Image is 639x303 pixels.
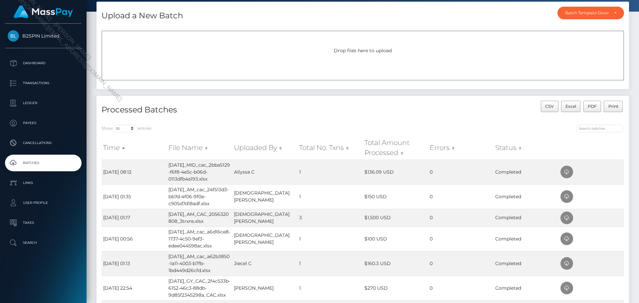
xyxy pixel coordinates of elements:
[232,251,298,276] td: Jiecel C
[494,209,559,227] td: Completed
[102,104,358,116] h4: Processed Batches
[565,10,609,16] div: Batch Template Download
[363,251,428,276] td: $160.3 USD
[167,227,232,251] td: [DATE]_AM_cac_a6d16ce8-1737-4c50-9ef3-edee044598ac.xlsx
[494,276,559,300] td: Completed
[8,218,79,228] p: Taxes
[167,251,232,276] td: [DATE]_AM_cac_a62b3850-1a11-4003-b7fb-1bd449d26cfd.xlsx
[167,184,232,209] td: [DATE]_AM_cac_24f513d3-bb7d-4f06-9f0e-c905d7d18adf.xlsx
[232,276,298,300] td: [PERSON_NAME]
[557,7,624,19] button: Batch Template Download
[494,227,559,251] td: Completed
[5,95,82,111] a: Ledger
[604,101,623,112] button: Print
[363,276,428,300] td: $270 USD
[102,160,167,184] td: [DATE] 08:12
[232,184,298,209] td: [DEMOGRAPHIC_DATA] [PERSON_NAME]
[113,125,138,132] select: Showentries
[5,155,82,171] a: Batches
[102,10,183,22] h4: Upload a New Batch
[428,160,493,184] td: 0
[428,209,493,227] td: 0
[363,136,428,160] th: Total Amount Processed: activate to sort column ascending
[363,227,428,251] td: $100 USD
[8,238,79,248] p: Search
[5,215,82,231] a: Taxes
[5,33,82,39] span: B2SPIN Limited
[232,209,298,227] td: [DEMOGRAPHIC_DATA] [PERSON_NAME]
[298,227,363,251] td: 1
[8,98,79,108] p: Ledger
[102,209,167,227] td: [DATE] 01:17
[298,184,363,209] td: 1
[588,104,597,109] span: PDF
[363,160,428,184] td: $136.09 USD
[8,178,79,188] p: Links
[232,160,298,184] td: Allyssa C
[102,125,151,132] label: Show entries
[363,209,428,227] td: $1,500 USD
[232,136,298,160] th: Uploaded By: activate to sort column ascending
[545,104,554,109] span: CSV
[494,184,559,209] td: Completed
[363,184,428,209] td: $150 USD
[14,5,73,18] img: MassPay Logo
[8,78,79,88] p: Transactions
[102,184,167,209] td: [DATE] 01:35
[428,184,493,209] td: 0
[167,276,232,300] td: [DATE]_GY_CAC_2f4c533b-6152-46c3-88db-9d85f2345298a_CAC.xlsx
[494,251,559,276] td: Completed
[334,48,392,54] span: Drop files here to upload
[167,136,232,160] th: File Name: activate to sort column ascending
[167,209,232,227] td: [DATE]_AM_CAC_2056320808_3trxns.xlsx
[298,276,363,300] td: 1
[541,101,558,112] button: CSV
[298,160,363,184] td: 1
[102,276,167,300] td: [DATE] 22:54
[8,138,79,148] p: Cancellations
[8,118,79,128] p: Payees
[5,234,82,251] a: Search
[608,104,618,109] span: Print
[428,251,493,276] td: 0
[298,251,363,276] td: 1
[561,101,581,112] button: Excel
[5,135,82,151] a: Cancellations
[102,136,167,160] th: Time: activate to sort column ascending
[428,276,493,300] td: 0
[5,55,82,72] a: Dashboard
[5,195,82,211] a: User Profile
[8,198,79,208] p: User Profile
[102,251,167,276] td: [DATE] 01:13
[232,227,298,251] td: [DEMOGRAPHIC_DATA] [PERSON_NAME]
[5,115,82,131] a: Payees
[167,160,232,184] td: [DATE]_MID_cac_2bba5129-f6f8-4e5c-b06d-0113dfb4a193.xlsx
[5,75,82,91] a: Transactions
[428,136,493,160] th: Errors: activate to sort column ascending
[8,30,19,42] img: B2SPIN Limited
[576,125,624,132] input: Search batches
[8,58,79,68] p: Dashboard
[298,209,363,227] td: 3
[583,101,601,112] button: PDF
[102,227,167,251] td: [DATE] 00:56
[494,136,559,160] th: Status: activate to sort column ascending
[494,160,559,184] td: Completed
[428,227,493,251] td: 0
[5,175,82,191] a: Links
[565,104,576,109] span: Excel
[298,136,363,160] th: Total No. Txns: activate to sort column ascending
[8,158,79,168] p: Batches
